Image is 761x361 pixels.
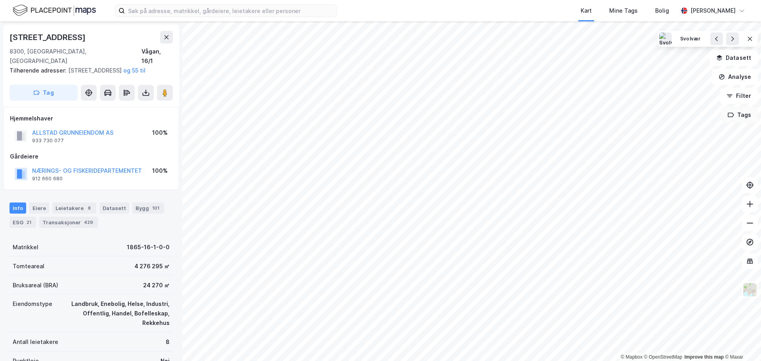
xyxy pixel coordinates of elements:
div: Bruksareal (BRA) [13,281,58,290]
div: Landbruk, Enebolig, Helse, Industri, Offentlig, Handel, Bofelleskap, Rekkehus [62,299,170,328]
a: Mapbox [621,354,642,360]
div: Mine Tags [609,6,638,15]
div: 933 730 077 [32,138,64,144]
button: Tags [721,107,758,123]
div: Hjemmelshaver [10,114,172,123]
button: Tag [10,85,78,101]
div: 8 [85,204,93,212]
div: 100% [152,166,168,176]
div: Tomteareal [13,262,44,271]
div: 21 [25,218,33,226]
div: Gårdeiere [10,152,172,161]
div: 8 [166,337,170,347]
div: Bolig [655,6,669,15]
div: Datasett [99,202,129,214]
div: Leietakere [52,202,96,214]
div: 8300, [GEOGRAPHIC_DATA], [GEOGRAPHIC_DATA] [10,47,141,66]
div: Eiendomstype [13,299,52,309]
div: [STREET_ADDRESS] [10,31,87,44]
iframe: Chat Widget [721,323,761,361]
div: Kart [581,6,592,15]
a: Improve this map [685,354,724,360]
button: Filter [720,88,758,104]
span: Tilhørende adresser: [10,67,68,74]
div: 912 660 680 [32,176,63,182]
div: Antall leietakere [13,337,58,347]
div: 24 270 ㎡ [143,281,170,290]
div: Transaksjoner [39,217,98,228]
div: ESG [10,217,36,228]
img: Svolvær [659,32,672,45]
div: Matrikkel [13,243,38,252]
div: Info [10,202,26,214]
img: Z [742,282,757,297]
div: [STREET_ADDRESS] [10,66,166,75]
div: Kontrollprogram for chat [721,323,761,361]
input: Søk på adresse, matrikkel, gårdeiere, leietakere eller personer [125,5,337,17]
div: 429 [82,218,95,226]
div: Vågan, 16/1 [141,47,173,66]
div: 1865-16-1-0-0 [127,243,170,252]
img: logo.f888ab2527a4732fd821a326f86c7f29.svg [13,4,96,17]
div: [PERSON_NAME] [690,6,736,15]
div: 101 [151,204,161,212]
div: Bygg [132,202,164,214]
button: Analyse [712,69,758,85]
button: Svolvær [675,32,706,45]
button: Datasett [709,50,758,66]
div: Eiere [29,202,49,214]
div: Svolvær [680,36,700,42]
div: 4 276 295 ㎡ [134,262,170,271]
a: OpenStreetMap [644,354,683,360]
div: 100% [152,128,168,138]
